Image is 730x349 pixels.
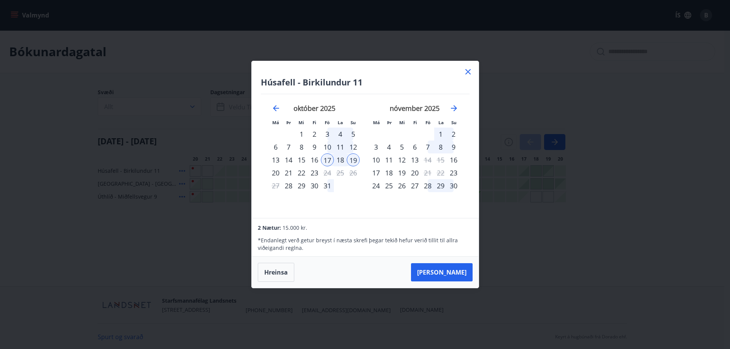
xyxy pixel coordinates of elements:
div: 13 [269,153,282,166]
td: Choose fimmtudagur, 16. október 2025 as your check-in date. It’s available. [308,153,321,166]
td: Choose föstudagur, 21. nóvember 2025 as your check-in date. It’s available. [421,166,434,179]
div: 24 [370,179,382,192]
td: Not available. mánudagur, 27. október 2025 [269,179,282,192]
small: Fö [425,120,430,125]
div: 7 [421,141,434,153]
span: 15.000 kr. [282,224,307,231]
td: Choose laugardagur, 8. nóvember 2025 as your check-in date. It’s available. [434,141,447,153]
td: Choose þriðjudagur, 14. október 2025 as your check-in date. It’s available. [282,153,295,166]
div: 5 [347,128,360,141]
div: 8 [295,141,308,153]
div: 20 [269,166,282,179]
div: 4 [334,128,347,141]
strong: október 2025 [294,104,335,113]
div: 31 [321,179,334,192]
td: Choose miðvikudagur, 12. nóvember 2025 as your check-in date. It’s available. [395,153,408,166]
td: Not available. laugardagur, 15. nóvember 2025 [434,153,447,166]
small: Fö [325,120,330,125]
div: 5 [395,141,408,153]
td: Choose miðvikudagur, 1. október 2025 as your check-in date. It’s available. [295,128,308,141]
div: 18 [334,153,347,166]
td: Choose mánudagur, 3. nóvember 2025 as your check-in date. It’s available. [370,141,382,153]
td: Choose fimmtudagur, 30. október 2025 as your check-in date. It’s available. [308,179,321,192]
td: Choose fimmtudagur, 6. nóvember 2025 as your check-in date. It’s available. [408,141,421,153]
div: 7 [282,141,295,153]
small: La [438,120,444,125]
td: Choose sunnudagur, 2. nóvember 2025 as your check-in date. It’s available. [447,128,460,141]
td: Choose föstudagur, 7. nóvember 2025 as your check-in date. It’s available. [421,141,434,153]
td: Selected. laugardagur, 18. október 2025 [334,153,347,166]
td: Choose þriðjudagur, 4. nóvember 2025 as your check-in date. It’s available. [382,141,395,153]
td: Selected as start date. föstudagur, 17. október 2025 [321,153,334,166]
div: 30 [308,179,321,192]
td: Choose sunnudagur, 12. október 2025 as your check-in date. It’s available. [347,141,360,153]
td: Choose miðvikudagur, 19. nóvember 2025 as your check-in date. It’s available. [395,166,408,179]
div: 27 [408,179,421,192]
small: Þr [286,120,291,125]
td: Choose mánudagur, 13. október 2025 as your check-in date. It’s available. [269,153,282,166]
td: Choose sunnudagur, 23. nóvember 2025 as your check-in date. It’s available. [447,166,460,179]
td: Choose miðvikudagur, 22. október 2025 as your check-in date. It’s available. [295,166,308,179]
div: Aðeins innritun í boði [447,153,460,166]
td: Choose mánudagur, 24. nóvember 2025 as your check-in date. It’s available. [370,179,382,192]
td: Choose laugardagur, 11. október 2025 as your check-in date. It’s available. [334,141,347,153]
td: Choose mánudagur, 6. október 2025 as your check-in date. It’s available. [269,141,282,153]
button: [PERSON_NAME] [411,263,473,281]
td: Choose þriðjudagur, 25. nóvember 2025 as your check-in date. It’s available. [382,179,395,192]
td: Choose mánudagur, 10. nóvember 2025 as your check-in date. It’s available. [370,153,382,166]
div: 26 [395,179,408,192]
small: Su [451,120,457,125]
td: Not available. laugardagur, 22. nóvember 2025 [434,166,447,179]
div: 25 [382,179,395,192]
td: Choose fimmtudagur, 23. október 2025 as your check-in date. It’s available. [308,166,321,179]
div: 1 [295,128,308,141]
td: Selected as end date. sunnudagur, 19. október 2025 [347,153,360,166]
div: 19 [347,153,360,166]
div: Calendar [261,94,470,209]
td: Choose sunnudagur, 30. nóvember 2025 as your check-in date. It’s available. [447,179,460,192]
div: 2 [447,128,460,141]
div: 17 [321,153,334,166]
div: 10 [370,153,382,166]
td: Choose þriðjudagur, 18. nóvember 2025 as your check-in date. It’s available. [382,166,395,179]
div: 22 [295,166,308,179]
td: Not available. sunnudagur, 26. október 2025 [347,166,360,179]
td: Choose sunnudagur, 9. nóvember 2025 as your check-in date. It’s available. [447,141,460,153]
small: Má [272,120,279,125]
td: Choose miðvikudagur, 26. nóvember 2025 as your check-in date. It’s available. [395,179,408,192]
td: Choose miðvikudagur, 8. október 2025 as your check-in date. It’s available. [295,141,308,153]
div: Aðeins útritun í boði [321,166,334,179]
div: Move forward to switch to the next month. [449,104,459,113]
td: Choose sunnudagur, 16. nóvember 2025 as your check-in date. It’s available. [447,153,460,166]
small: Þr [387,120,392,125]
div: 6 [269,141,282,153]
td: Choose þriðjudagur, 11. nóvember 2025 as your check-in date. It’s available. [382,153,395,166]
div: 18 [382,166,395,179]
td: Choose þriðjudagur, 7. október 2025 as your check-in date. It’s available. [282,141,295,153]
div: 9 [308,141,321,153]
strong: nóvember 2025 [390,104,440,113]
small: Mi [298,120,304,125]
div: 20 [408,166,421,179]
div: 8 [434,141,447,153]
div: 10 [321,141,334,153]
div: 29 [295,179,308,192]
td: Choose fimmtudagur, 27. nóvember 2025 as your check-in date. It’s available. [408,179,421,192]
div: 12 [395,153,408,166]
div: Move backward to switch to the previous month. [271,104,281,113]
td: Choose mánudagur, 17. nóvember 2025 as your check-in date. It’s available. [370,166,382,179]
div: Aðeins útritun í boði [421,153,434,166]
td: Choose föstudagur, 24. október 2025 as your check-in date. It’s available. [321,166,334,179]
h4: Húsafell - Birkilundur 11 [261,76,470,88]
small: La [338,120,343,125]
div: 16 [308,153,321,166]
td: Choose fimmtudagur, 9. október 2025 as your check-in date. It’s available. [308,141,321,153]
div: 23 [308,166,321,179]
p: * Endanlegt verð getur breyst í næsta skrefi þegar tekið hefur verið tillit til allra viðeigandi ... [258,237,472,252]
td: Choose miðvikudagur, 5. nóvember 2025 as your check-in date. It’s available. [395,141,408,153]
small: Fi [413,120,417,125]
td: Not available. laugardagur, 25. október 2025 [334,166,347,179]
td: Choose laugardagur, 29. nóvember 2025 as your check-in date. It’s available. [434,179,447,192]
small: Mi [399,120,405,125]
div: 29 [434,179,447,192]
